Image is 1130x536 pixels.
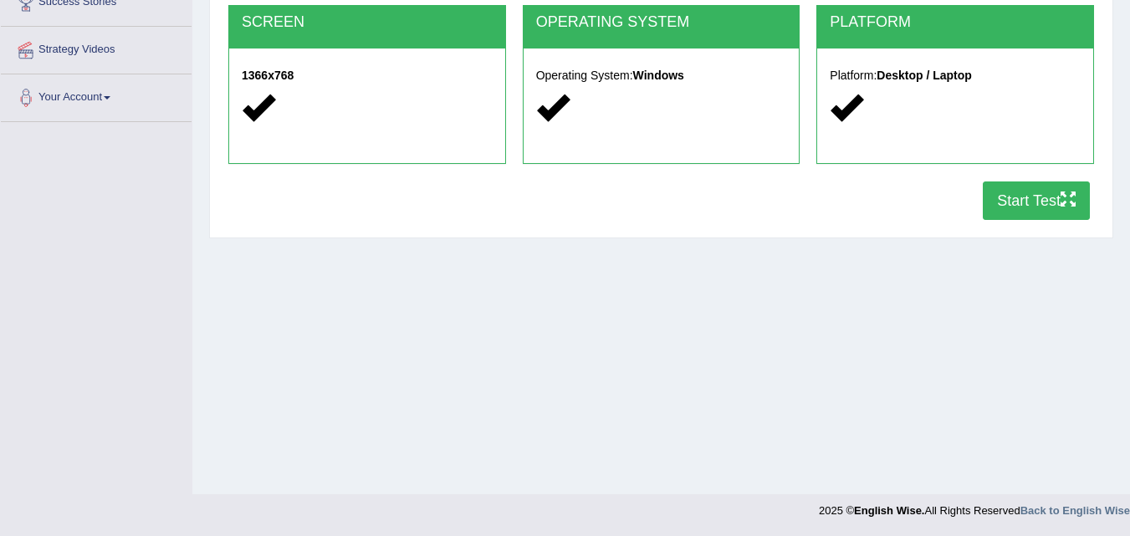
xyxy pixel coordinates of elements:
[1,27,192,69] a: Strategy Videos
[819,494,1130,518] div: 2025 © All Rights Reserved
[877,69,972,82] strong: Desktop / Laptop
[830,69,1081,82] h5: Platform:
[242,69,294,82] strong: 1366x768
[536,69,787,82] h5: Operating System:
[536,14,787,31] h2: OPERATING SYSTEM
[854,504,924,517] strong: English Wise.
[633,69,684,82] strong: Windows
[1,74,192,116] a: Your Account
[242,14,493,31] h2: SCREEN
[983,181,1090,220] button: Start Test
[1020,504,1130,517] a: Back to English Wise
[830,14,1081,31] h2: PLATFORM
